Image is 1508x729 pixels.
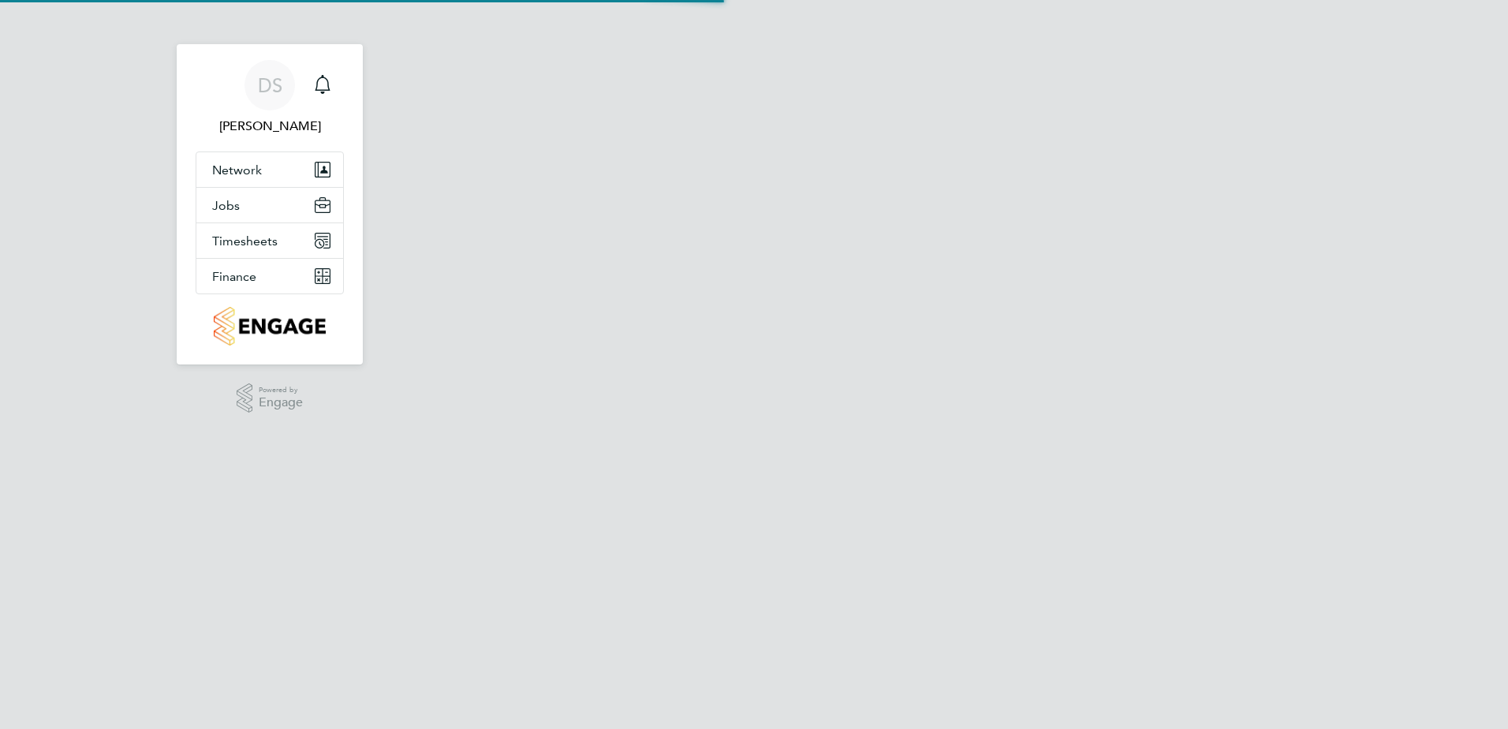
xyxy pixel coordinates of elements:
nav: Main navigation [177,44,363,364]
button: Timesheets [196,223,343,258]
span: Jobs [212,198,240,213]
button: Jobs [196,188,343,222]
a: Powered byEngage [237,383,304,413]
span: Timesheets [212,234,278,249]
img: countryside-properties-logo-retina.png [214,307,325,346]
span: Finance [212,269,256,284]
a: DS[PERSON_NAME] [196,60,344,136]
span: Network [212,163,262,178]
button: Network [196,152,343,187]
a: Go to home page [196,307,344,346]
button: Finance [196,259,343,293]
span: Engage [259,396,303,409]
span: Dave Spiller [196,117,344,136]
span: DS [258,75,282,95]
span: Powered by [259,383,303,397]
